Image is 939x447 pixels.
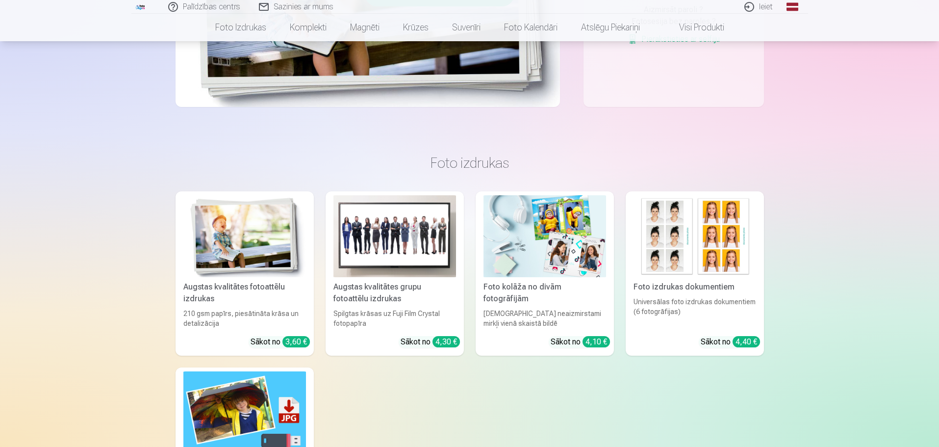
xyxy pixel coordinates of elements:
a: Suvenīri [440,14,492,41]
a: Augstas kvalitātes grupu fotoattēlu izdrukasAugstas kvalitātes grupu fotoattēlu izdrukasSpilgtas ... [326,191,464,356]
a: Magnēti [338,14,391,41]
div: Foto izdrukas dokumentiem [630,281,760,293]
a: Krūzes [391,14,440,41]
div: 4,40 € [733,336,760,347]
a: Foto izdrukas [203,14,278,41]
h3: Foto izdrukas [183,154,756,172]
div: 210 gsm papīrs, piesātināta krāsa un detalizācija [179,309,310,328]
img: Augstas kvalitātes fotoattēlu izdrukas [183,195,306,277]
img: Foto izdrukas dokumentiem [634,195,756,277]
div: Universālas foto izdrukas dokumentiem (6 fotogrāfijas) [630,297,760,328]
div: [DEMOGRAPHIC_DATA] neaizmirstami mirkļi vienā skaistā bildē [480,309,610,328]
div: Sākot no [251,336,310,348]
a: Visi produkti [652,14,736,41]
div: 3,60 € [282,336,310,347]
img: Foto kolāža no divām fotogrāfijām [483,195,606,277]
div: Sākot no [701,336,760,348]
a: Foto kolāža no divām fotogrāfijāmFoto kolāža no divām fotogrāfijām[DEMOGRAPHIC_DATA] neaizmirstam... [476,191,614,356]
div: Augstas kvalitātes grupu fotoattēlu izdrukas [330,281,460,305]
a: Foto izdrukas dokumentiemFoto izdrukas dokumentiemUniversālas foto izdrukas dokumentiem (6 fotogr... [626,191,764,356]
a: Foto kalendāri [492,14,569,41]
a: Atslēgu piekariņi [569,14,652,41]
img: /fa1 [135,4,146,10]
div: 4,10 € [583,336,610,347]
img: Augstas kvalitātes grupu fotoattēlu izdrukas [333,195,456,277]
div: Augstas kvalitātes fotoattēlu izdrukas [179,281,310,305]
div: 4,30 € [432,336,460,347]
div: Foto kolāža no divām fotogrāfijām [480,281,610,305]
a: Augstas kvalitātes fotoattēlu izdrukasAugstas kvalitātes fotoattēlu izdrukas210 gsm papīrs, piesā... [176,191,314,356]
a: Komplekti [278,14,338,41]
div: Sākot no [401,336,460,348]
div: Sākot no [551,336,610,348]
div: Spilgtas krāsas uz Fuji Film Crystal fotopapīra [330,309,460,328]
